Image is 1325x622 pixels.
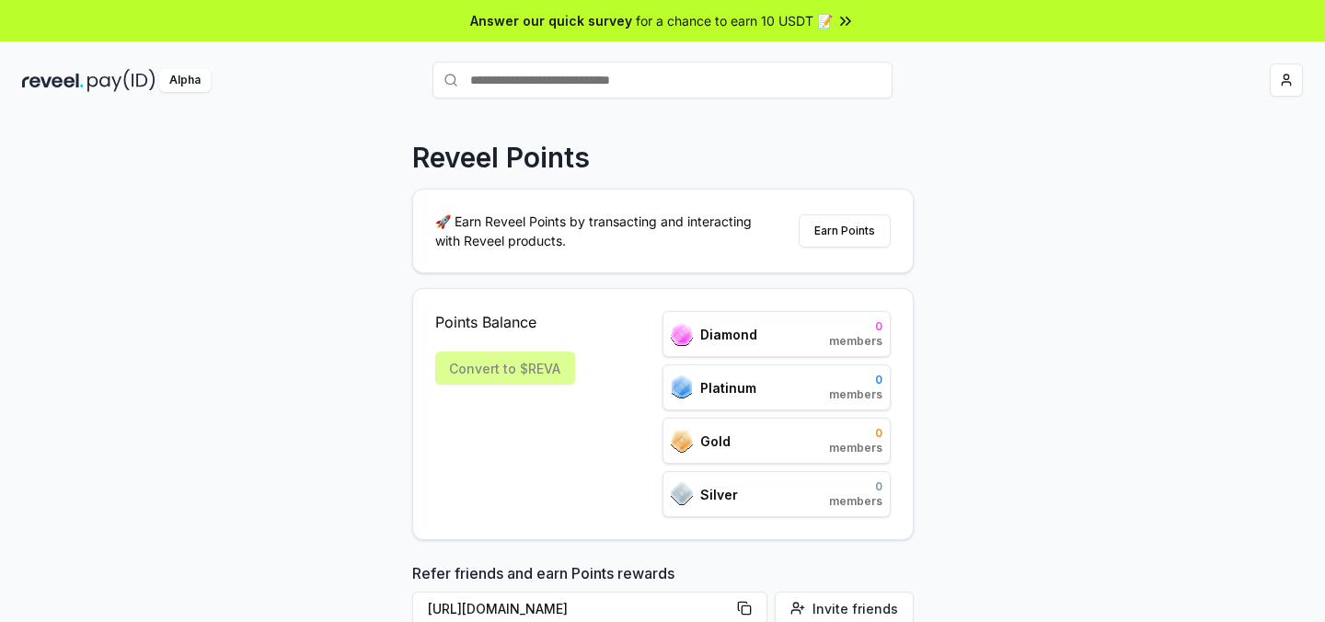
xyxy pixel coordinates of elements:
img: ranks_icon [671,375,693,399]
span: Gold [700,432,731,451]
img: pay_id [87,69,156,92]
img: ranks_icon [671,323,693,346]
span: 0 [829,426,882,441]
span: members [829,387,882,402]
span: 0 [829,319,882,334]
p: 🚀 Earn Reveel Points by transacting and interacting with Reveel products. [435,212,766,250]
span: Platinum [700,378,756,397]
span: members [829,494,882,509]
span: 0 [829,373,882,387]
span: Points Balance [435,311,575,333]
span: Silver [700,485,738,504]
span: members [829,334,882,349]
button: Earn Points [799,214,891,248]
img: ranks_icon [671,482,693,506]
img: reveel_dark [22,69,84,92]
span: Diamond [700,325,757,344]
span: Invite friends [812,599,898,618]
span: Answer our quick survey [470,11,632,30]
span: 0 [829,479,882,494]
img: ranks_icon [671,430,693,453]
p: Reveel Points [412,141,590,174]
span: members [829,441,882,455]
div: Alpha [159,69,211,92]
span: for a chance to earn 10 USDT 📝 [636,11,833,30]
